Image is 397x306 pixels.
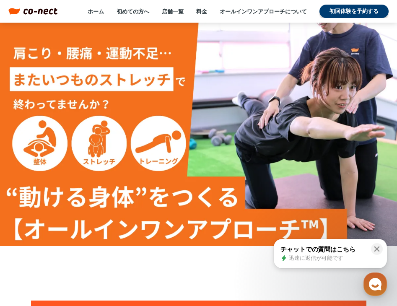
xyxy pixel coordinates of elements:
[162,8,184,15] a: 店舗一覧
[117,8,149,15] a: 初めての方へ
[196,8,207,15] a: 料金
[220,8,307,15] a: オールインワンアプローチについて
[88,8,104,15] a: ホーム
[319,5,389,18] a: 初回体験を予約する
